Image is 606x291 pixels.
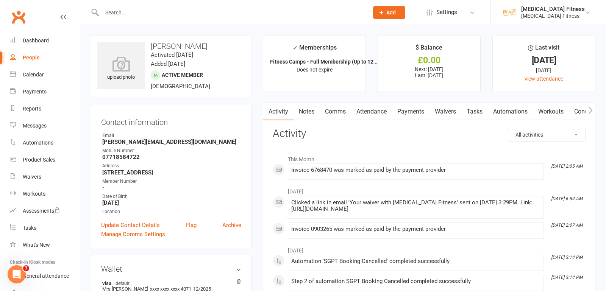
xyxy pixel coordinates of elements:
[10,117,80,134] a: Messages
[102,280,237,286] strong: visa
[521,12,585,19] div: [MEDICAL_DATA] Fitness
[10,185,80,202] a: Workouts
[23,140,53,146] div: Automations
[23,242,50,248] div: What's New
[461,103,488,120] a: Tasks
[23,208,60,214] div: Assessments
[23,157,55,163] div: Product Sales
[162,72,203,78] span: Active member
[222,221,241,230] a: Archive
[386,9,396,16] span: Add
[151,51,193,58] time: Activated [DATE]
[23,191,45,197] div: Workouts
[291,199,540,212] div: Clicked a link in email 'Your waiver with [MEDICAL_DATA] Fitness' sent on [DATE] 3:29PM. Link: [U...
[97,56,145,81] div: upload photo
[9,8,28,26] a: Clubworx
[23,265,29,271] span: 3
[291,278,540,285] div: Step 2 of automation SGPT Booking Cancelled completed successfully
[10,32,80,49] a: Dashboard
[436,4,457,21] span: Settings
[263,103,294,120] a: Activity
[385,66,473,78] p: Next: [DATE] Last: [DATE]
[10,100,80,117] a: Reports
[102,162,241,170] div: Address
[291,258,540,265] div: Automation 'SGPT Booking Cancelled' completed successfully
[291,226,540,232] div: Invoice 0903265 was marked as paid by the payment provider
[102,208,241,215] div: Location
[102,199,241,206] strong: [DATE]
[101,265,241,273] h3: Wallet
[525,76,563,82] a: view attendance
[273,184,586,196] li: [DATE]
[373,6,405,19] button: Add
[10,268,80,285] a: General attendance kiosk mode
[521,6,585,12] div: [MEDICAL_DATA] Fitness
[551,255,583,260] i: [DATE] 3:14 PM
[10,66,80,83] a: Calendar
[186,221,197,230] a: Flag
[10,134,80,151] a: Automations
[101,230,165,239] a: Manage Comms Settings
[23,89,47,95] div: Payments
[10,83,80,100] a: Payments
[23,273,69,279] div: General attendance
[23,106,41,112] div: Reports
[10,237,80,254] a: What's New
[102,169,241,176] strong: [STREET_ADDRESS]
[533,103,569,120] a: Workouts
[102,193,241,200] div: Date of Birth
[102,178,241,185] div: Member Number
[151,83,210,90] span: [DEMOGRAPHIC_DATA]
[528,43,559,56] div: Last visit
[113,280,132,286] span: default
[273,128,586,140] h3: Activity
[415,43,442,56] div: $ Balance
[320,103,351,120] a: Comms
[500,56,588,64] div: [DATE]
[10,49,80,66] a: People
[23,123,47,129] div: Messages
[502,5,517,20] img: thumb_image1569280052.png
[392,103,430,120] a: Payments
[430,103,461,120] a: Waivers
[23,72,44,78] div: Calendar
[23,174,41,180] div: Waivers
[292,43,337,57] div: Memberships
[551,275,583,280] i: [DATE] 3:14 PM
[102,184,241,191] strong: -
[102,132,241,139] div: Email
[23,37,49,44] div: Dashboard
[270,59,379,65] strong: Fitness Camps - Full Membership (Up to 12 ...
[10,151,80,168] a: Product Sales
[291,167,540,173] div: Invoice 6768470 was marked as paid by the payment provider
[23,54,40,61] div: People
[10,202,80,219] a: Assessments
[97,42,245,50] h3: [PERSON_NAME]
[23,225,36,231] div: Tasks
[151,61,185,67] time: Added [DATE]
[10,219,80,237] a: Tasks
[551,163,583,169] i: [DATE] 2:05 AM
[297,67,333,73] span: Does not expire
[500,66,588,75] div: [DATE]
[569,103,601,120] a: Consent
[100,7,363,18] input: Search...
[273,151,586,163] li: This Month
[10,168,80,185] a: Waivers
[385,56,473,64] div: £0.00
[102,154,241,160] strong: 07718584722
[101,221,160,230] a: Update Contact Details
[102,147,241,154] div: Mobile Number
[102,138,241,145] strong: [PERSON_NAME][EMAIL_ADDRESS][DOMAIN_NAME]
[551,223,583,228] i: [DATE] 2:07 AM
[273,243,586,255] li: [DATE]
[8,265,26,283] iframe: Intercom live chat
[351,103,392,120] a: Attendance
[101,115,241,126] h3: Contact information
[292,44,297,51] i: ✓
[551,196,583,201] i: [DATE] 6:54 AM
[294,103,320,120] a: Notes
[488,103,533,120] a: Automations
